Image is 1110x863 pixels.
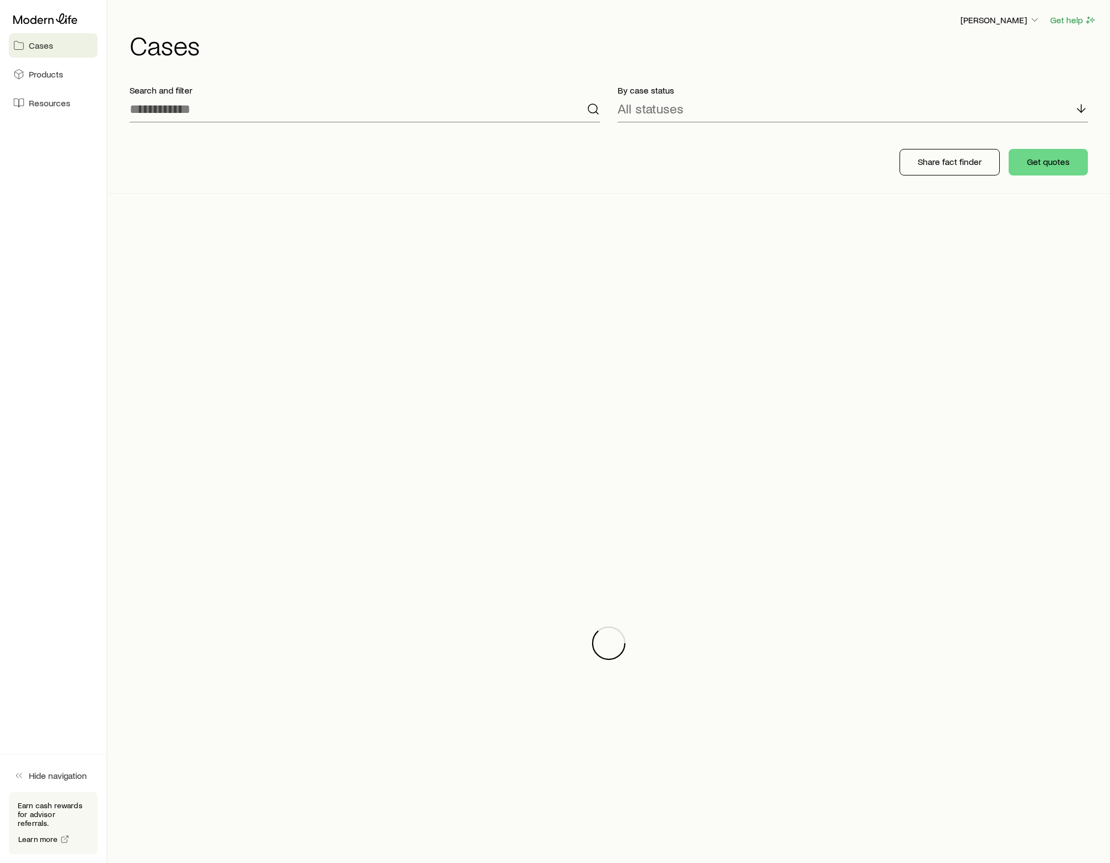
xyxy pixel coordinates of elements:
[960,14,1040,25] p: [PERSON_NAME]
[9,763,97,788] button: Hide navigation
[918,156,981,167] p: Share fact finder
[618,101,684,116] p: All statuses
[29,40,53,51] span: Cases
[960,14,1041,27] button: [PERSON_NAME]
[29,770,87,781] span: Hide navigation
[1050,14,1097,27] button: Get help
[9,91,97,115] a: Resources
[1009,149,1088,175] button: Get quotes
[900,149,1000,175] button: Share fact finder
[618,85,1088,96] p: By case status
[9,62,97,86] a: Products
[130,32,1097,58] h1: Cases
[18,835,58,843] span: Learn more
[18,801,89,828] p: Earn cash rewards for advisor referrals.
[9,792,97,854] div: Earn cash rewards for advisor referrals.Learn more
[29,97,70,108] span: Resources
[29,69,63,80] span: Products
[9,33,97,58] a: Cases
[130,85,600,96] p: Search and filter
